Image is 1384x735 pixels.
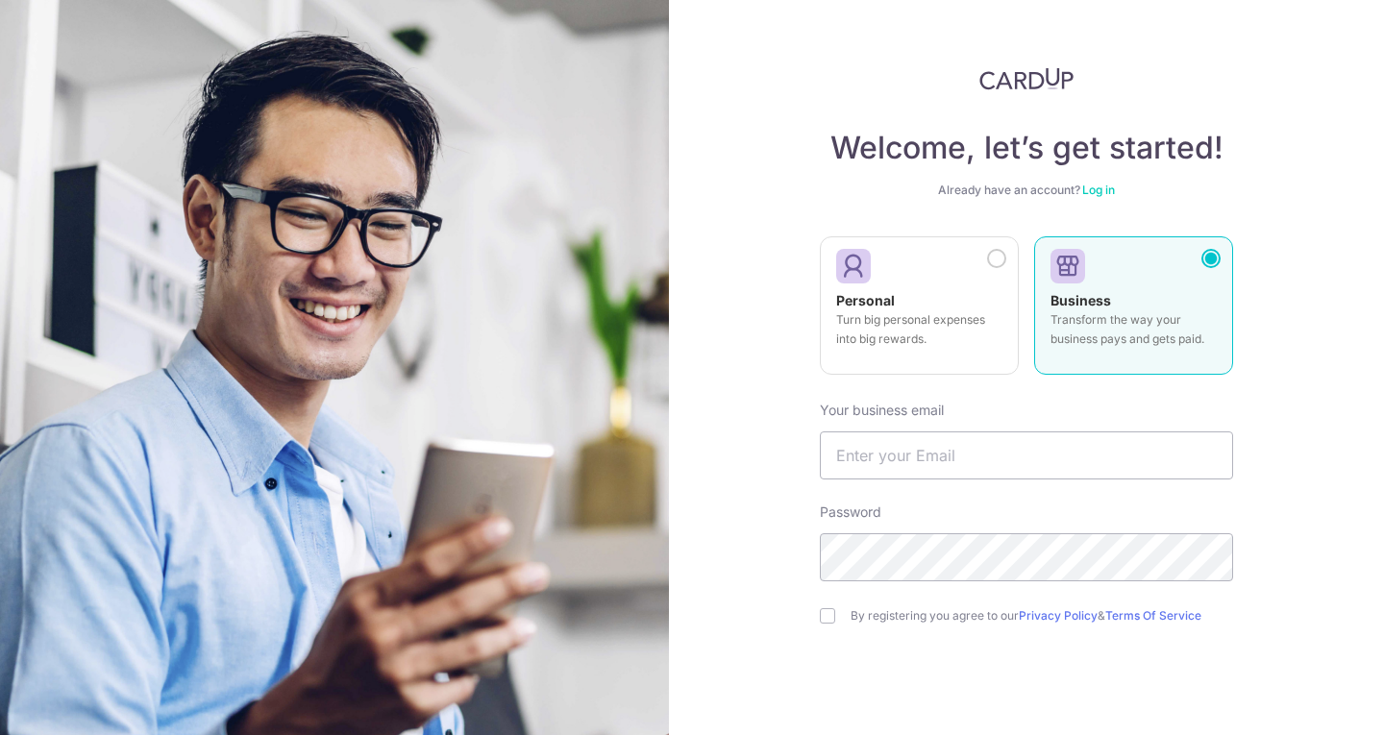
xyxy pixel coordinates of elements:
[836,310,1002,349] p: Turn big personal expenses into big rewards.
[820,431,1233,479] input: Enter your Email
[820,401,944,420] label: Your business email
[851,608,1233,624] label: By registering you agree to our &
[979,67,1074,90] img: CardUp Logo
[1019,608,1098,623] a: Privacy Policy
[1034,236,1233,386] a: Business Transform the way your business pays and gets paid.
[820,129,1233,167] h4: Welcome, let’s get started!
[1082,183,1115,197] a: Log in
[1050,310,1217,349] p: Transform the way your business pays and gets paid.
[836,292,895,308] strong: Personal
[820,502,881,522] label: Password
[1050,292,1111,308] strong: Business
[820,183,1233,198] div: Already have an account?
[820,236,1019,386] a: Personal Turn big personal expenses into big rewards.
[1105,608,1201,623] a: Terms Of Service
